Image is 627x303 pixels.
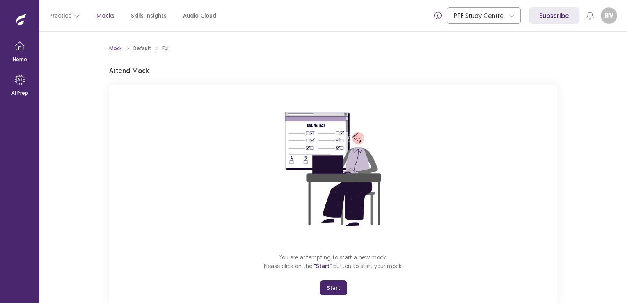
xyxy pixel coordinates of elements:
[109,45,122,52] a: Mock
[133,45,151,52] div: Default
[264,253,403,271] p: You are attempting to start a new mock. Please click on the button to start your mock.
[162,45,170,52] div: Full
[529,7,579,24] a: Subscribe
[320,280,347,295] button: Start
[601,7,617,24] button: BV
[259,95,407,243] img: attend-mock
[109,45,170,52] nav: breadcrumb
[49,8,80,23] button: Practice
[96,11,114,20] a: Mocks
[11,90,28,97] p: AI Prep
[109,66,149,76] p: Attend Mock
[314,262,332,270] span: "Start"
[13,56,27,63] p: Home
[430,8,445,23] button: info
[131,11,167,20] a: Skills Insights
[454,8,505,23] div: PTE Study Centre
[183,11,216,20] a: Audio Cloud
